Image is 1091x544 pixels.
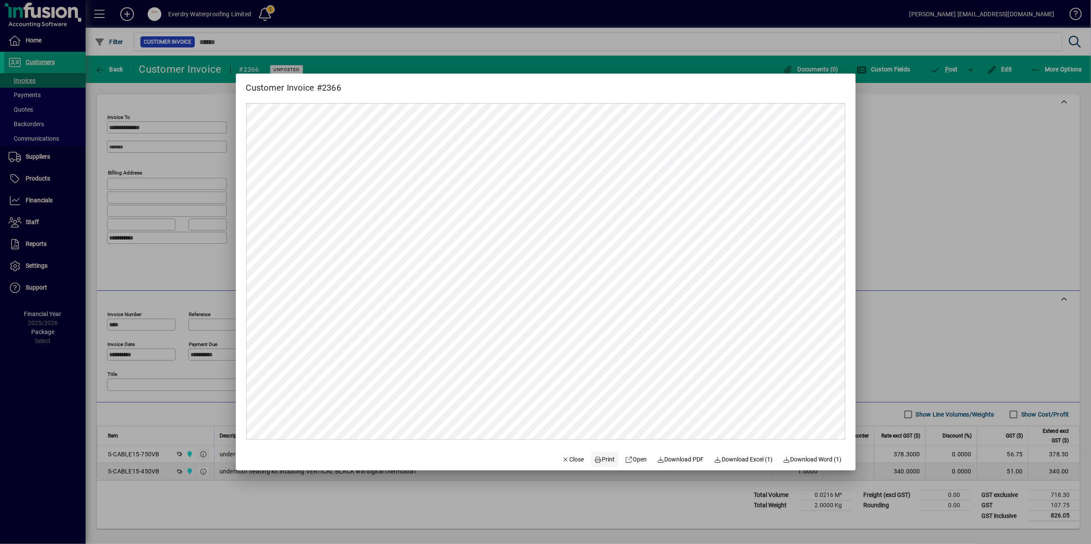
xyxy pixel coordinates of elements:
a: Open [622,452,651,467]
a: Download PDF [654,452,708,467]
span: Close [562,455,584,464]
button: Close [559,452,588,467]
h2: Customer Invoice #2366 [236,74,352,95]
span: Print [595,455,615,464]
span: Download Word (1) [783,455,842,464]
span: Download Excel (1) [714,455,773,464]
span: Open [625,455,647,464]
span: Download PDF [657,455,704,464]
button: Download Excel (1) [711,452,776,467]
button: Download Word (1) [779,452,845,467]
button: Print [591,452,618,467]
